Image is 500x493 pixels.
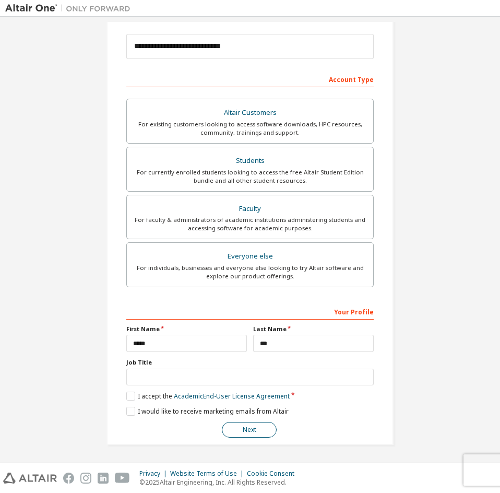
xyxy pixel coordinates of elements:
[133,168,367,185] div: For currently enrolled students looking to access the free Altair Student Edition bundle and all ...
[139,469,170,478] div: Privacy
[222,422,277,438] button: Next
[133,216,367,232] div: For faculty & administrators of academic institutions administering students and accessing softwa...
[133,120,367,137] div: For existing customers looking to access software downloads, HPC resources, community, trainings ...
[80,473,91,484] img: instagram.svg
[126,392,290,401] label: I accept the
[133,105,367,120] div: Altair Customers
[174,392,290,401] a: Academic End-User License Agreement
[133,202,367,216] div: Faculty
[133,264,367,280] div: For individuals, businesses and everyone else looking to try Altair software and explore our prod...
[126,71,374,87] div: Account Type
[126,407,289,416] label: I would like to receive marketing emails from Altair
[133,249,367,264] div: Everyone else
[247,469,301,478] div: Cookie Consent
[5,3,136,14] img: Altair One
[126,325,247,333] label: First Name
[63,473,74,484] img: facebook.svg
[98,473,109,484] img: linkedin.svg
[126,358,374,367] label: Job Title
[253,325,374,333] label: Last Name
[126,303,374,320] div: Your Profile
[3,473,57,484] img: altair_logo.svg
[133,154,367,168] div: Students
[115,473,130,484] img: youtube.svg
[170,469,247,478] div: Website Terms of Use
[139,478,301,487] p: © 2025 Altair Engineering, Inc. All Rights Reserved.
